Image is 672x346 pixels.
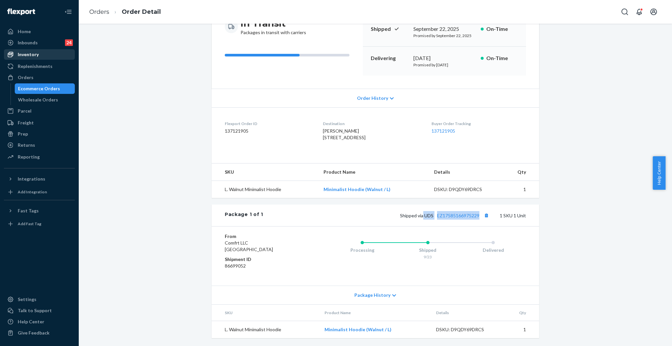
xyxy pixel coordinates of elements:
[4,49,75,60] a: Inventory
[324,186,390,192] a: Minimalist Hoodie (Walnut / L)
[225,211,263,220] div: Package 1 of 1
[4,140,75,150] a: Returns
[503,305,539,321] th: Qty
[18,74,33,81] div: Orders
[62,5,75,18] button: Close Navigation
[431,121,526,126] dt: Buyer Order Tracking
[319,305,431,321] th: Product Name
[329,247,395,253] div: Processing
[618,5,631,18] button: Open Search Box
[431,305,503,321] th: Details
[4,61,75,72] a: Replenishments
[18,28,31,35] div: Home
[413,62,475,68] p: Promised by [DATE]
[4,305,75,316] a: Talk to Support
[437,213,479,218] a: EZ17585166975229
[18,154,40,160] div: Reporting
[434,186,496,193] div: DSKU: D9QDY69DRCS
[4,118,75,128] a: Freight
[395,247,461,253] div: Shipped
[486,54,518,62] p: On-Time
[263,211,526,220] div: 1 SKU 1 Unit
[482,211,491,220] button: Copy tracking number
[18,176,45,182] div: Integrations
[212,163,318,181] th: SKU
[318,163,429,181] th: Product Name
[431,128,455,134] a: 137121905
[4,205,75,216] button: Fast Tags
[4,219,75,229] a: Add Fast Tag
[18,221,41,227] div: Add Fast Tag
[18,108,31,114] div: Parcel
[325,327,391,332] a: Minimalist Hoodie (Walnut / L)
[429,163,501,181] th: Details
[15,83,75,94] a: Ecommerce Orders
[503,321,539,338] td: 1
[413,25,475,33] div: September 22, 2025
[323,121,421,126] dt: Destination
[4,72,75,83] a: Orders
[395,254,461,260] div: 9/23
[212,305,319,321] th: SKU
[225,263,303,269] dd: 86699052
[653,156,665,190] button: Help Center
[18,207,39,214] div: Fast Tags
[18,97,58,103] div: Wholesale Orders
[18,39,38,46] div: Inbounds
[371,54,408,62] p: Delivering
[323,128,366,140] span: [PERSON_NAME] [STREET_ADDRESS]
[225,121,312,126] dt: Flexport Order ID
[15,95,75,105] a: Wholesale Orders
[225,128,312,134] dd: 137121905
[18,142,35,148] div: Returns
[225,256,303,263] dt: Shipment ID
[18,119,34,126] div: Freight
[501,181,539,198] td: 1
[436,326,498,333] div: DSKU: D9QDY69DRCS
[4,26,75,37] a: Home
[4,294,75,305] a: Settings
[18,51,39,58] div: Inventory
[647,5,660,18] button: Open account menu
[371,25,408,33] p: Shipped
[18,296,36,303] div: Settings
[18,318,44,325] div: Help Center
[486,25,518,33] p: On-Time
[413,33,475,38] p: Promised by September 22, 2025
[4,152,75,162] a: Reporting
[225,240,273,252] span: Comfrt LLC [GEOGRAPHIC_DATA]
[212,321,319,338] td: L. Walnut Minimalist Hoodie
[122,8,161,15] a: Order Detail
[4,187,75,197] a: Add Integration
[18,63,52,70] div: Replenishments
[18,85,60,92] div: Ecommerce Orders
[18,330,50,336] div: Give Feedback
[4,174,75,184] button: Integrations
[225,233,303,240] dt: From
[501,163,539,181] th: Qty
[18,131,28,137] div: Prep
[4,328,75,338] button: Give Feedback
[354,292,390,298] span: Package History
[18,307,52,314] div: Talk to Support
[633,5,646,18] button: Open notifications
[84,2,166,22] ol: breadcrumbs
[4,37,75,48] a: Inbounds24
[65,39,73,46] div: 24
[4,129,75,139] a: Prep
[413,54,475,62] div: [DATE]
[241,17,306,36] div: Packages in transit with carriers
[4,316,75,327] a: Help Center
[212,181,318,198] td: L. Walnut Minimalist Hoodie
[460,247,526,253] div: Delivered
[7,9,35,15] img: Flexport logo
[89,8,109,15] a: Orders
[357,95,388,101] span: Order History
[4,106,75,116] a: Parcel
[18,189,47,195] div: Add Integration
[400,213,491,218] span: Shipped via UDS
